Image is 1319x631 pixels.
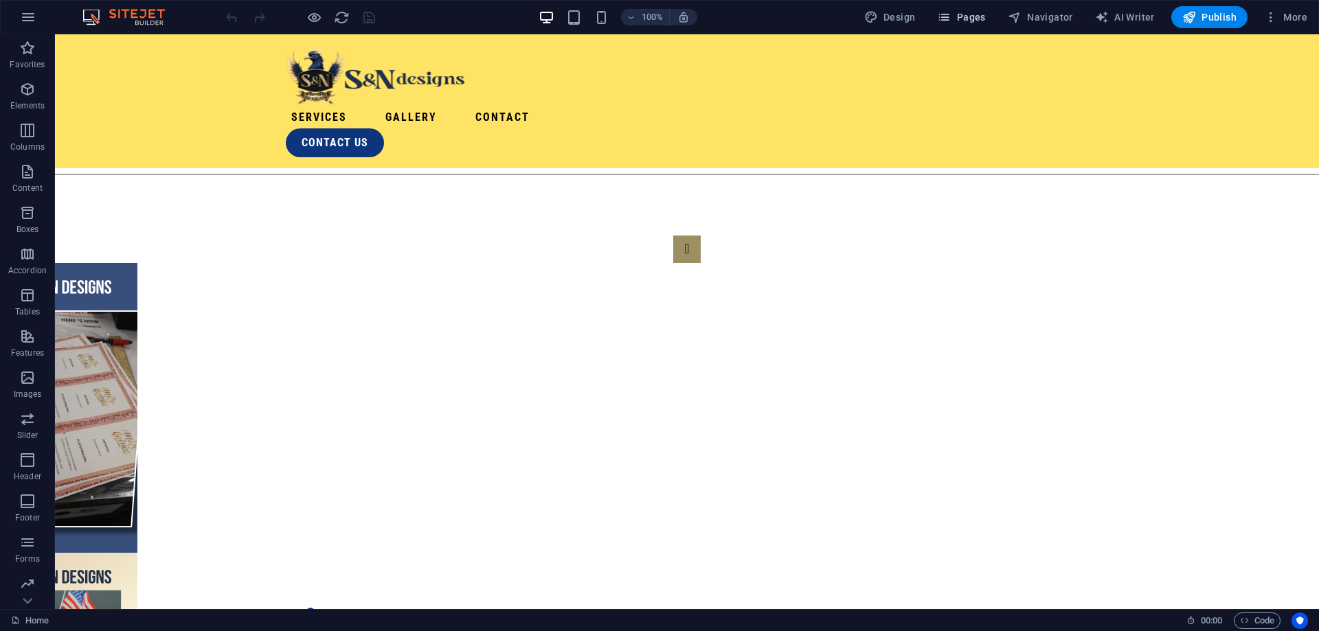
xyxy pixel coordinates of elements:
p: Tables [15,306,40,317]
h6: Session time [1186,612,1223,629]
button: Code [1234,612,1281,629]
p: Slider [17,430,38,441]
p: Elements [10,100,45,111]
span: Pages [937,10,985,24]
i: Reload page [334,10,350,25]
span: : [1210,615,1213,626]
span: Publish [1182,10,1237,24]
button: Publish [1171,6,1248,28]
img: Editor Logo [79,9,182,25]
p: Boxes [16,224,39,235]
div: Design (Ctrl+Alt+Y) [859,6,921,28]
button: Navigator [1002,6,1079,28]
p: Content [12,183,43,194]
p: Features [11,347,44,358]
button: Click here to leave preview mode and continue editing [306,9,322,25]
h6: 100% [642,9,664,25]
p: Favorites [10,59,45,70]
p: Forms [15,553,40,564]
p: Header [14,471,41,482]
span: Design [864,10,916,24]
button: Pages [932,6,991,28]
i: On resize automatically adjust zoom level to fit chosen device. [677,11,690,23]
span: Code [1240,612,1274,629]
span: AI Writer [1095,10,1155,24]
a: Click to cancel selection. Double-click to open Pages [11,612,49,629]
p: Images [14,389,42,400]
span: 00 00 [1201,612,1222,629]
button: 1 [251,573,260,582]
span: Navigator [1008,10,1073,24]
span: More [1264,10,1307,24]
button: More [1259,6,1313,28]
button: AI Writer [1090,6,1160,28]
button: Design [859,6,921,28]
button: reload [333,9,350,25]
button: 100% [621,9,670,25]
button: Usercentrics [1292,612,1308,629]
p: Accordion [8,265,47,276]
p: Columns [10,141,45,152]
p: Footer [15,512,40,523]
